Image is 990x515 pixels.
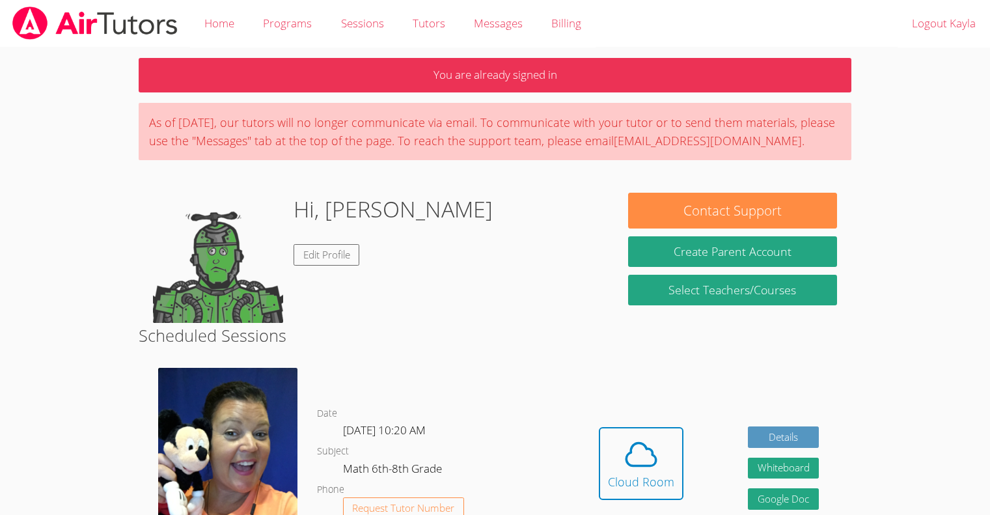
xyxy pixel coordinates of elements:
a: Select Teachers/Courses [628,275,837,305]
button: Cloud Room [599,427,683,500]
button: Create Parent Account [628,236,837,267]
p: You are already signed in [139,58,851,92]
div: Cloud Room [608,473,674,491]
button: Contact Support [628,193,837,229]
dt: Phone [317,482,344,498]
a: Google Doc [748,488,819,510]
dd: Math 6th-8th Grade [343,460,445,482]
span: [DATE] 10:20 AM [343,423,426,438]
h2: Scheduled Sessions [139,323,851,348]
h1: Hi, [PERSON_NAME] [294,193,493,226]
div: As of [DATE], our tutors will no longer communicate via email. To communicate with your tutor or ... [139,103,851,160]
button: Whiteboard [748,458,819,479]
span: Messages [474,16,523,31]
dt: Subject [317,443,349,460]
a: Edit Profile [294,244,360,266]
img: default.png [153,193,283,323]
a: Details [748,426,819,448]
img: airtutors_banner-c4298cdbf04f3fff15de1276eac7730deb9818008684d7c2e4769d2f7ddbe033.png [11,7,179,40]
dt: Date [317,406,337,422]
span: Request Tutor Number [352,503,454,513]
